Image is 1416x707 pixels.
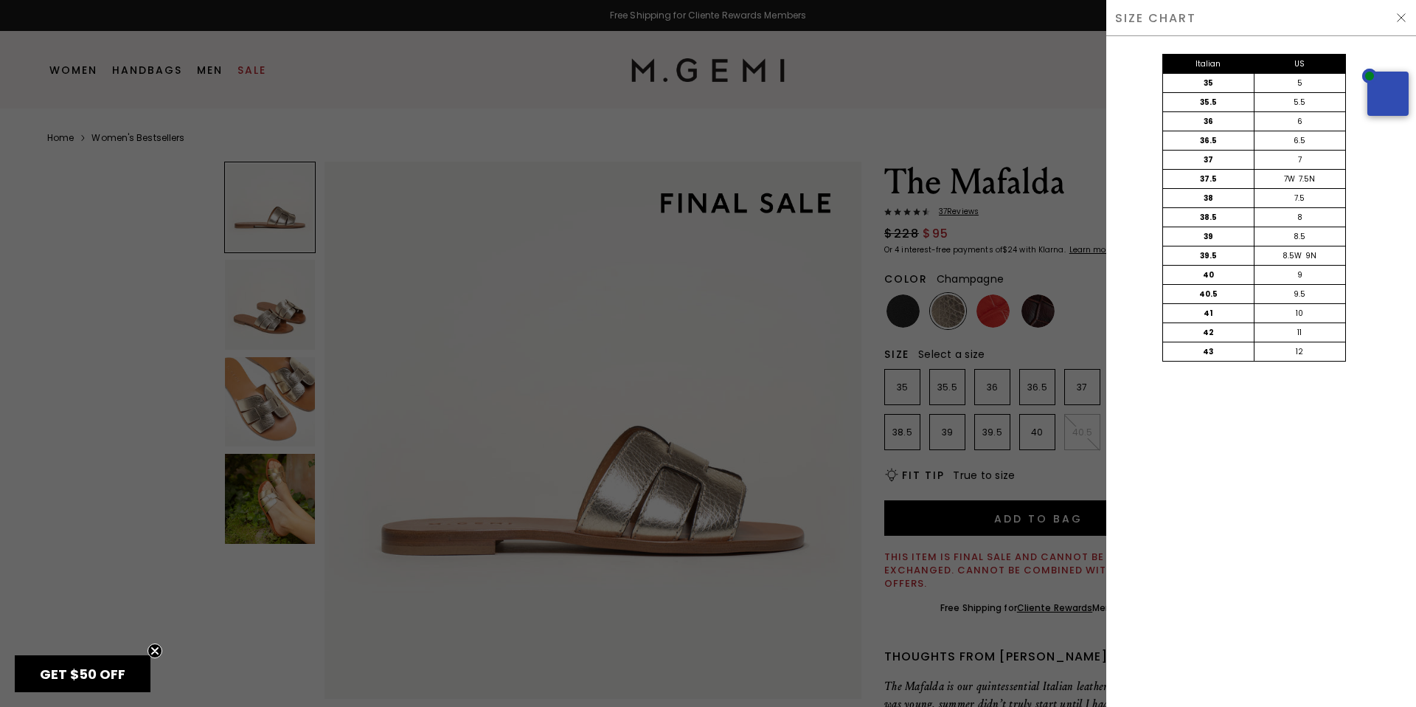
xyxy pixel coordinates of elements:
[1163,74,1254,92] div: 35
[1163,151,1254,169] div: 37
[1284,173,1295,185] div: 7W
[1163,112,1254,131] div: 36
[1163,55,1254,73] div: Italian
[1163,323,1254,342] div: 42
[1283,250,1302,262] div: 8.5W
[1254,304,1345,323] div: 10
[1254,285,1345,303] div: 9.5
[1254,55,1345,73] div: US
[1163,170,1254,188] div: 37.5
[1163,93,1254,111] div: 35.5
[1254,342,1345,361] div: 12
[1163,227,1254,246] div: 39
[1254,189,1345,207] div: 7.5
[1254,227,1345,246] div: 8.5
[1254,93,1345,111] div: 5.5
[1254,151,1345,169] div: 7
[1254,112,1345,131] div: 6
[1163,266,1254,284] div: 40
[1163,246,1254,265] div: 39.5
[1163,208,1254,227] div: 38.5
[1254,131,1345,150] div: 6.5
[1254,323,1345,342] div: 11
[1163,304,1254,323] div: 41
[1254,74,1345,92] div: 5
[1254,208,1345,227] div: 8
[1299,173,1315,185] div: 7.5N
[1163,189,1254,207] div: 38
[40,665,125,683] span: GET $50 OFF
[1305,250,1316,262] div: 9N
[1254,266,1345,284] div: 9
[15,655,150,692] div: GET $50 OFFClose teaser
[1163,342,1254,361] div: 43
[1395,12,1407,24] img: Hide Drawer
[1163,131,1254,150] div: 36.5
[1163,285,1254,303] div: 40.5
[147,644,162,658] button: Close teaser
